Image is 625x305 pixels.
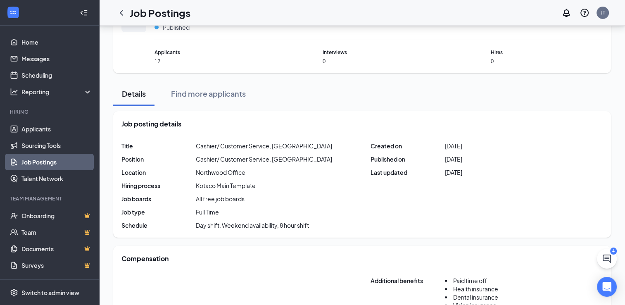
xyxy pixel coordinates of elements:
span: Job posting details [121,119,181,129]
div: Team Management [10,195,90,202]
div: Kotaco Main Template [196,181,256,190]
span: Title [121,142,196,150]
span: [DATE] [445,168,462,176]
span: Job boards [121,195,196,203]
a: Applicants [21,121,92,137]
span: Northwood Office [196,168,245,176]
span: Compensation [121,254,169,263]
span: 0 [323,58,435,65]
div: Reporting [21,88,93,96]
div: Details [121,88,146,99]
a: OnboardingCrown [21,207,92,224]
svg: Collapse [80,9,88,17]
span: [DATE] [445,142,462,150]
svg: Settings [10,288,18,297]
span: Hires [491,48,603,56]
span: Location [121,168,196,176]
div: JT [601,9,605,16]
span: [DATE] [445,155,462,163]
div: Open Intercom Messenger [597,277,617,297]
svg: Analysis [10,88,18,96]
svg: QuestionInfo [580,8,589,18]
svg: ChatActive [602,254,612,264]
div: Hiring [10,108,90,115]
span: Created on [371,142,445,150]
a: Scheduling [21,67,92,83]
a: Sourcing Tools [21,137,92,154]
button: ChatActive [597,249,617,269]
a: DocumentsCrown [21,241,92,257]
span: Schedule [121,221,196,229]
span: Health insurance [453,285,498,293]
h1: Job Postings [130,6,190,20]
div: Cashier/ Customer Service, [GEOGRAPHIC_DATA] [196,155,332,163]
span: Cashier/ Customer Service, [GEOGRAPHIC_DATA] [196,142,332,150]
svg: Notifications [561,8,571,18]
span: All free job boards [196,195,245,203]
a: SurveysCrown [21,257,92,274]
span: Last updated [371,168,445,176]
span: Applicants [154,48,266,56]
span: Job type [121,208,196,216]
a: TeamCrown [21,224,92,241]
span: Published on [371,155,445,163]
span: Paid time off [453,277,487,284]
span: Day shift, Weekend availability, 8 hour shift [196,221,309,229]
span: Full Time [196,208,219,216]
span: Published [163,23,190,31]
svg: WorkstreamLogo [9,8,17,17]
div: Find more applicants [171,88,246,99]
svg: ChevronLeft [116,8,126,18]
a: Job Postings [21,154,92,170]
span: 0 [491,58,603,65]
span: Hiring process [121,181,196,190]
span: Dental insurance [453,293,498,301]
span: 12 [154,58,266,65]
div: Switch to admin view [21,288,79,297]
a: Talent Network [21,170,92,187]
span: Interviews [323,48,435,56]
div: 4 [610,248,617,255]
a: Home [21,34,92,50]
a: Messages [21,50,92,67]
span: Position [121,155,196,163]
